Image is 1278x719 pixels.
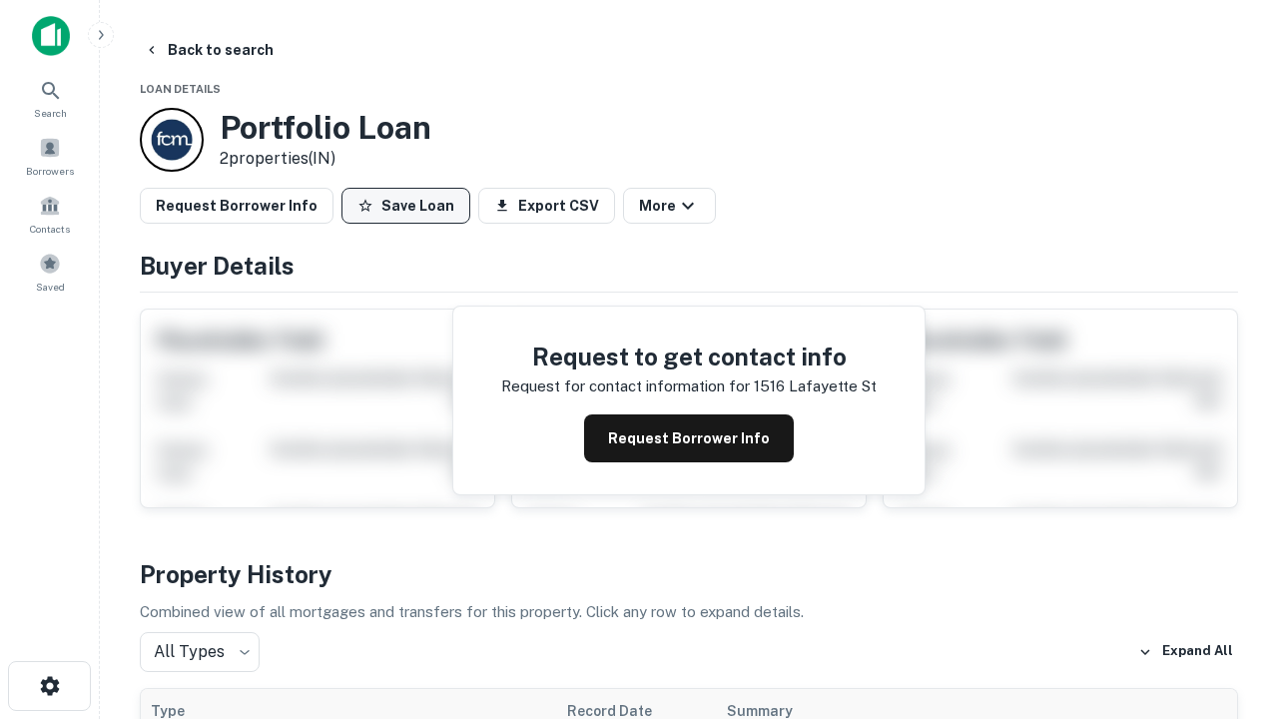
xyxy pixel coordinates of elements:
p: 2 properties (IN) [220,147,431,171]
a: Contacts [6,187,94,241]
a: Saved [6,245,94,299]
p: Request for contact information for [501,374,750,398]
h4: Property History [140,556,1238,592]
a: Borrowers [6,129,94,183]
button: Request Borrower Info [584,414,794,462]
button: Request Borrower Info [140,188,333,224]
span: Search [34,105,67,121]
h3: Portfolio Loan [220,109,431,147]
button: Back to search [136,32,282,68]
a: Search [6,71,94,125]
p: Combined view of all mortgages and transfers for this property. Click any row to expand details. [140,600,1238,624]
div: All Types [140,632,260,672]
h4: Buyer Details [140,248,1238,284]
img: capitalize-icon.png [32,16,70,56]
h4: Request to get contact info [501,339,877,374]
button: Save Loan [341,188,470,224]
iframe: Chat Widget [1178,559,1278,655]
p: 1516 lafayette st [754,374,877,398]
span: Borrowers [26,163,74,179]
span: Contacts [30,221,70,237]
span: Saved [36,279,65,295]
button: More [623,188,716,224]
button: Export CSV [478,188,615,224]
span: Loan Details [140,83,221,95]
button: Expand All [1133,637,1238,667]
